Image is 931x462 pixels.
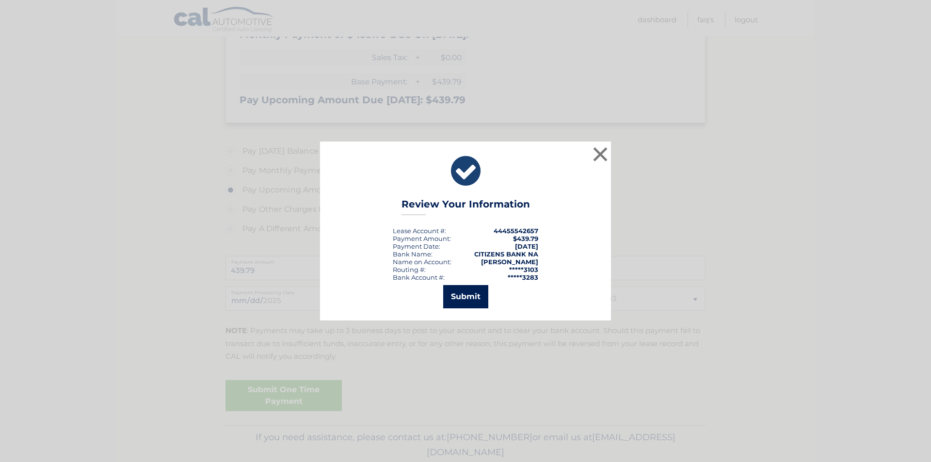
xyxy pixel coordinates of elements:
[494,227,538,235] strong: 44455542657
[515,242,538,250] span: [DATE]
[393,258,451,266] div: Name on Account:
[393,227,446,235] div: Lease Account #:
[393,250,433,258] div: Bank Name:
[393,242,440,250] div: :
[513,235,538,242] span: $439.79
[393,266,426,273] div: Routing #:
[481,258,538,266] strong: [PERSON_NAME]
[474,250,538,258] strong: CITIZENS BANK NA
[401,198,530,215] h3: Review Your Information
[591,144,610,164] button: ×
[393,273,445,281] div: Bank Account #:
[393,235,451,242] div: Payment Amount:
[443,285,488,308] button: Submit
[393,242,439,250] span: Payment Date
